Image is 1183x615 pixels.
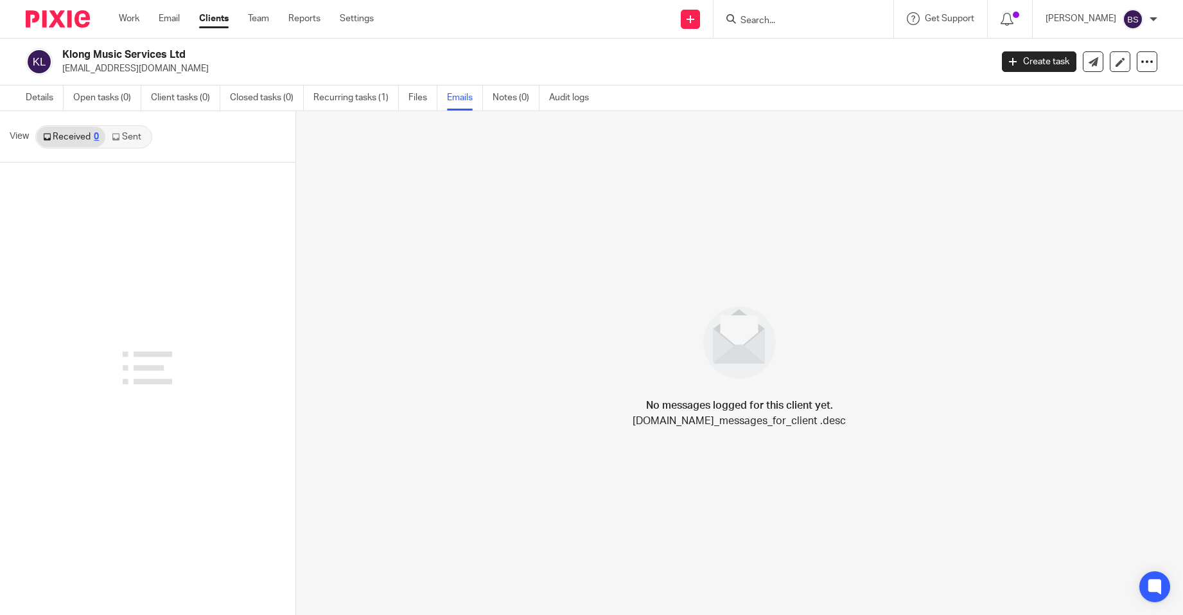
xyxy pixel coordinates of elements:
a: Create task [1002,51,1076,72]
img: svg%3E [26,48,53,75]
a: Closed tasks (0) [230,85,304,111]
span: Get Support [925,14,974,23]
a: Emails [447,85,483,111]
a: Sent [105,127,150,147]
a: Details [26,85,64,111]
a: Notes (0) [493,85,539,111]
img: svg%3E [1123,9,1143,30]
a: Client tasks (0) [151,85,220,111]
a: Email [159,12,180,25]
p: [DOMAIN_NAME]_messages_for_client .desc [633,413,846,429]
a: Reports [288,12,320,25]
div: 0 [94,132,99,141]
h4: No messages logged for this client yet. [646,398,833,413]
a: Team [248,12,269,25]
img: image [695,298,784,388]
a: Clients [199,12,229,25]
h2: Klong Music Services Ltd [62,48,798,62]
a: Open tasks (0) [73,85,141,111]
a: Audit logs [549,85,599,111]
a: Files [408,85,437,111]
a: Settings [340,12,374,25]
p: [PERSON_NAME] [1046,12,1116,25]
a: Received0 [37,127,105,147]
a: Recurring tasks (1) [313,85,399,111]
p: [EMAIL_ADDRESS][DOMAIN_NAME] [62,62,983,75]
img: Pixie [26,10,90,28]
a: Work [119,12,139,25]
span: View [10,130,29,143]
input: Search [739,15,855,27]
